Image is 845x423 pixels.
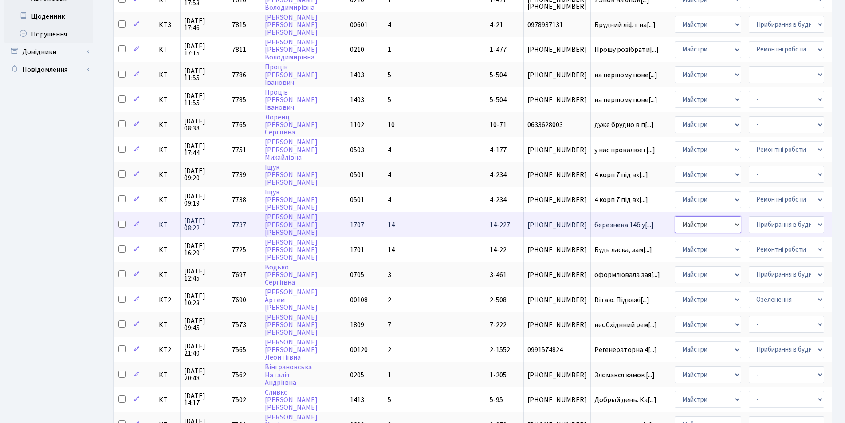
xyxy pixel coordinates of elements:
span: [DATE] 09:45 [184,317,224,332]
span: Добрый день. Ка[...] [594,395,656,405]
span: КТ [159,71,177,79]
a: Порушення [4,25,93,43]
a: [PERSON_NAME][PERSON_NAME][PERSON_NAME] [265,213,318,237]
span: [DATE] 17:44 [184,142,224,157]
span: КТ [159,321,177,328]
a: [PERSON_NAME][PERSON_NAME]Леонтіївна [265,337,318,362]
a: [PERSON_NAME]Артем[PERSON_NAME] [265,288,318,312]
span: 4 корп 7 під вх[...] [594,195,648,205]
span: 14-22 [490,245,507,255]
a: Іщук[PERSON_NAME][PERSON_NAME] [265,187,318,212]
span: 7725 [232,245,246,255]
span: 4-234 [490,170,507,180]
span: 2 [388,345,391,355]
span: [PHONE_NUMBER] [527,46,587,53]
span: 4 [388,170,391,180]
a: Сливко[PERSON_NAME][PERSON_NAME] [265,387,318,412]
span: [DATE] 08:22 [184,217,224,232]
span: 7737 [232,220,246,230]
span: 2 [388,295,391,305]
span: 4 [388,195,391,205]
span: 10 [388,120,395,130]
a: Повідомлення [4,61,93,79]
span: Зломався замок.[...] [594,370,655,380]
span: 4 [388,20,391,30]
span: 7502 [232,395,246,405]
span: 7573 [232,320,246,330]
a: [PERSON_NAME][PERSON_NAME][PERSON_NAME] [265,12,318,37]
span: Регенераторна 4[...] [594,345,657,355]
span: 3 [388,270,391,280]
span: КТ [159,96,177,103]
span: 00601 [350,20,368,30]
span: 5-504 [490,70,507,80]
span: 7811 [232,45,246,55]
span: Вітаю. Підкажі[...] [594,295,649,305]
span: КТ [159,396,177,403]
span: [PHONE_NUMBER] [527,71,587,79]
span: 7562 [232,370,246,380]
span: КТ [159,196,177,203]
span: 1-477 [490,45,507,55]
span: КТ [159,372,177,379]
span: [DATE] 10:23 [184,293,224,307]
span: 0210 [350,45,364,55]
span: у нас провалюєт[...] [594,145,655,155]
a: Іщук[PERSON_NAME][PERSON_NAME] [265,162,318,187]
a: Щоденник [4,8,93,25]
span: КТ [159,171,177,178]
span: КТ2 [159,296,177,304]
a: Проців[PERSON_NAME]Іванович [265,63,318,87]
span: 4 корп 7 під вх[...] [594,170,648,180]
span: 1102 [350,120,364,130]
span: 5-95 [490,395,503,405]
span: [DATE] 14:17 [184,392,224,407]
span: КТ2 [159,346,177,353]
span: [DATE] 17:46 [184,17,224,32]
span: 7 [388,320,391,330]
span: [DATE] 09:19 [184,193,224,207]
span: 7690 [232,295,246,305]
a: Водько[PERSON_NAME]Сергіївна [265,262,318,287]
span: 2-508 [490,295,507,305]
span: Будь ласка, зам[...] [594,245,652,255]
span: березнева 14б у[...] [594,220,654,230]
a: [PERSON_NAME][PERSON_NAME]Михайлівна [265,138,318,162]
span: 5 [388,395,391,405]
span: 14 [388,245,395,255]
span: 5-504 [490,95,507,105]
span: 0503 [350,145,364,155]
span: КТ [159,246,177,253]
span: 7815 [232,20,246,30]
span: 0978937131 [527,21,587,28]
span: КТ [159,46,177,53]
span: 1809 [350,320,364,330]
span: 7738 [232,195,246,205]
a: [PERSON_NAME][PERSON_NAME]Володимирівна [265,37,318,62]
span: [PHONE_NUMBER] [527,271,587,278]
span: 1403 [350,70,364,80]
span: 0501 [350,195,364,205]
span: 7751 [232,145,246,155]
a: Довідники [4,43,93,61]
span: 1 [388,45,391,55]
span: 0991574824 [527,346,587,353]
span: на першому пове[...] [594,95,657,105]
span: дуже брудно в п[...] [594,120,654,130]
span: КТ [159,221,177,229]
a: [PERSON_NAME][PERSON_NAME][PERSON_NAME] [265,312,318,337]
span: КТ [159,271,177,278]
span: [DATE] 09:20 [184,167,224,182]
span: на першому пове[...] [594,70,657,80]
span: 0705 [350,270,364,280]
span: 7-222 [490,320,507,330]
span: 4 [388,145,391,155]
span: 0501 [350,170,364,180]
span: [PHONE_NUMBER] [527,246,587,253]
span: 00108 [350,295,368,305]
span: 4-177 [490,145,507,155]
span: 4-21 [490,20,503,30]
span: КТ3 [159,21,177,28]
span: 2-1552 [490,345,510,355]
span: [PHONE_NUMBER] [527,372,587,379]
